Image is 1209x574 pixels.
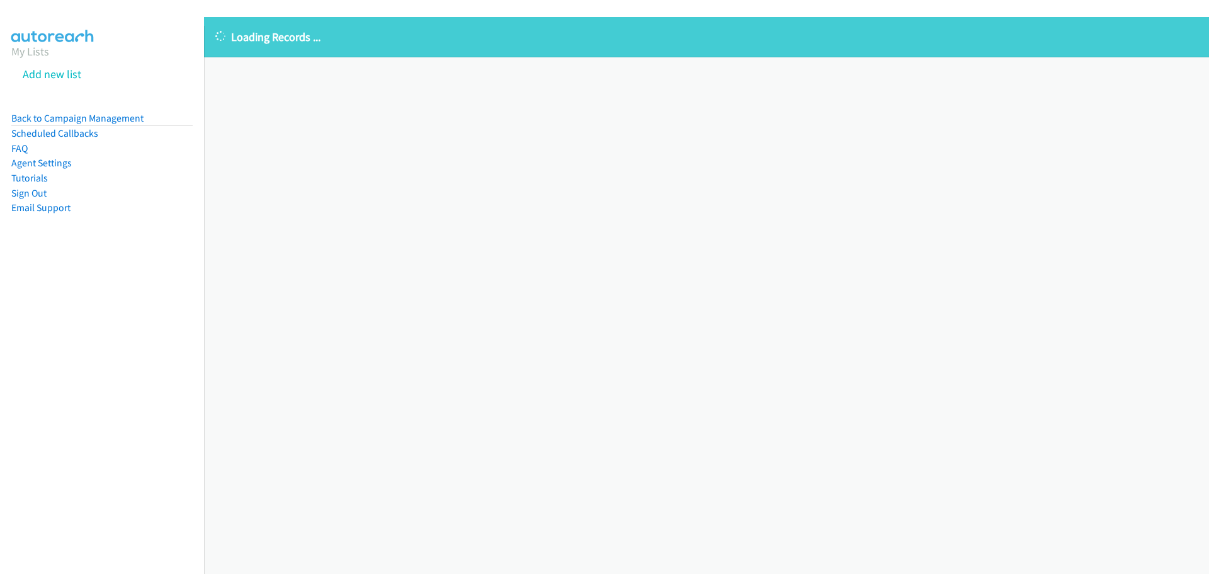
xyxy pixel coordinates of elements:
[11,127,98,139] a: Scheduled Callbacks
[23,67,81,81] a: Add new list
[11,187,47,199] a: Sign Out
[11,202,71,214] a: Email Support
[11,44,49,59] a: My Lists
[11,172,48,184] a: Tutorials
[11,142,28,154] a: FAQ
[215,28,1198,45] p: Loading Records ...
[11,112,144,124] a: Back to Campaign Management
[11,157,72,169] a: Agent Settings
